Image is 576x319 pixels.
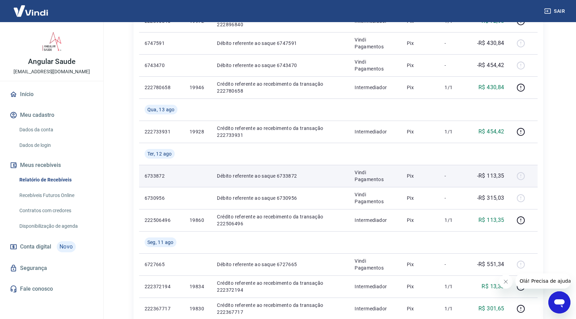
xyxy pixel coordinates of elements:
p: Débito referente ao saque 6747591 [217,40,344,47]
a: Disponibilização de agenda [17,219,95,233]
p: -R$ 315,03 [477,194,504,202]
p: R$ 430,84 [478,83,504,92]
p: 1/1 [445,217,465,224]
p: 19834 [190,283,206,290]
p: 222367717 [145,305,179,312]
p: 6743470 [145,62,179,69]
button: Sair [543,5,568,18]
p: 6747591 [145,40,179,47]
img: Vindi [8,0,53,21]
p: Vindi Pagamentos [355,169,396,183]
p: - [445,195,465,201]
p: 1/1 [445,84,465,91]
span: Qua, 13 ago [147,106,175,113]
p: Vindi Pagamentos [355,36,396,50]
p: -R$ 430,84 [477,39,504,47]
p: - [445,62,465,69]
p: Angular Saude [28,58,75,65]
span: Conta digital [20,242,51,252]
p: Pix [407,40,434,47]
a: Relatório de Recebíveis [17,173,95,187]
p: 19928 [190,128,206,135]
a: Recebíveis Futuros Online [17,188,95,203]
a: Dados da conta [17,123,95,137]
span: Seg, 11 ago [147,239,174,246]
p: Pix [407,217,434,224]
p: R$ 13,38 [482,282,504,291]
p: Pix [407,172,434,179]
img: 45a4dbe8-9df9-416d-970c-a854dddb586c.jpeg [38,28,66,55]
iframe: Mensagem da empresa [515,273,570,289]
p: -R$ 113,35 [477,172,504,180]
p: 19946 [190,84,206,91]
p: Intermediador [355,84,396,91]
p: - [445,261,465,268]
p: [EMAIL_ADDRESS][DOMAIN_NAME] [13,68,90,75]
p: - [445,40,465,47]
p: Pix [407,283,434,290]
a: Dados de login [17,138,95,152]
p: 222733931 [145,128,179,135]
span: Ter, 12 ago [147,150,172,157]
p: 1/1 [445,128,465,135]
p: Débito referente ao saque 6730956 [217,195,344,201]
p: 19860 [190,217,206,224]
p: 222372194 [145,283,179,290]
p: Débito referente ao saque 6727665 [217,261,344,268]
a: Segurança [8,261,95,276]
p: Intermediador [355,305,396,312]
button: Meu cadastro [8,107,95,123]
p: Crédito referente ao recebimento da transação 222780658 [217,81,344,94]
span: Novo [57,241,76,252]
p: 6730956 [145,195,179,201]
a: Conta digitalNovo [8,238,95,255]
p: 222506496 [145,217,179,224]
p: Crédito referente ao recebimento da transação 222372194 [217,280,344,293]
p: -R$ 454,42 [477,61,504,69]
iframe: Botão para abrir a janela de mensagens [548,291,570,313]
p: Crédito referente ao recebimento da transação 222367717 [217,302,344,316]
p: Pix [407,195,434,201]
p: R$ 454,42 [478,128,504,136]
p: 19830 [190,305,206,312]
button: Meus recebíveis [8,158,95,173]
p: Pix [407,62,434,69]
p: - [445,172,465,179]
p: Débito referente ao saque 6733872 [217,172,344,179]
p: Pix [407,128,434,135]
p: Crédito referente ao recebimento da transação 222733931 [217,125,344,139]
p: Pix [407,84,434,91]
p: Pix [407,305,434,312]
p: R$ 301,65 [478,304,504,313]
p: Crédito referente ao recebimento da transação 222506496 [217,213,344,227]
p: Vindi Pagamentos [355,191,396,205]
p: 1/1 [445,283,465,290]
p: R$ 113,35 [478,216,504,224]
iframe: Fechar mensagem [499,275,513,289]
p: Intermediador [355,128,396,135]
p: Vindi Pagamentos [355,58,396,72]
p: 6727665 [145,261,179,268]
p: -R$ 551,34 [477,260,504,269]
p: Pix [407,261,434,268]
a: Contratos com credores [17,204,95,218]
p: Intermediador [355,283,396,290]
a: Fale conosco [8,281,95,297]
p: Intermediador [355,217,396,224]
p: Vindi Pagamentos [355,257,396,271]
p: 222780658 [145,84,179,91]
p: Débito referente ao saque 6743470 [217,62,344,69]
p: 6733872 [145,172,179,179]
span: Olá! Precisa de ajuda? [4,5,58,10]
a: Início [8,87,95,102]
p: 1/1 [445,305,465,312]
